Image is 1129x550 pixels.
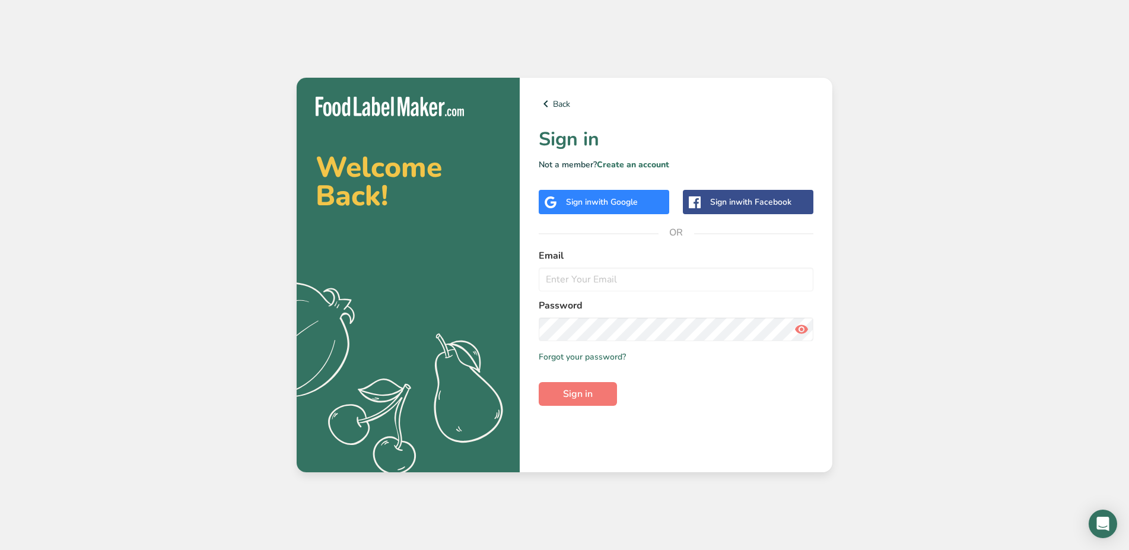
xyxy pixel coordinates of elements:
[539,351,626,363] a: Forgot your password?
[659,215,694,250] span: OR
[566,196,638,208] div: Sign in
[591,196,638,208] span: with Google
[539,268,813,291] input: Enter Your Email
[597,159,669,170] a: Create an account
[539,382,617,406] button: Sign in
[539,249,813,263] label: Email
[539,298,813,313] label: Password
[736,196,791,208] span: with Facebook
[316,153,501,210] h2: Welcome Back!
[710,196,791,208] div: Sign in
[316,97,464,116] img: Food Label Maker
[539,158,813,171] p: Not a member?
[563,387,593,401] span: Sign in
[539,125,813,154] h1: Sign in
[539,97,813,111] a: Back
[1089,510,1117,538] div: Open Intercom Messenger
